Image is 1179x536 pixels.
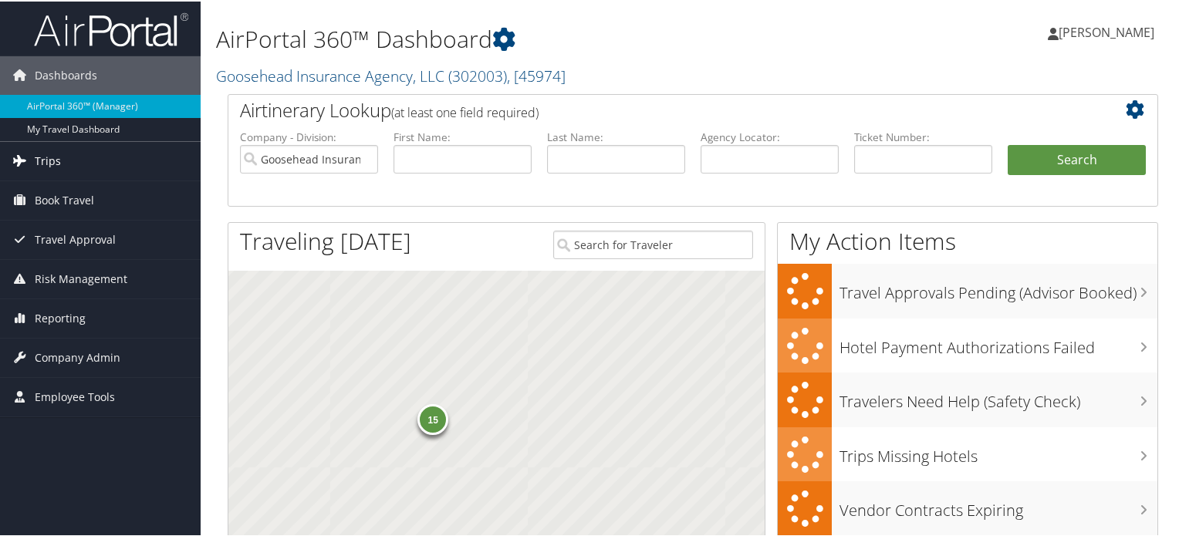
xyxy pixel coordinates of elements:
[35,219,116,258] span: Travel Approval
[240,128,378,143] label: Company - Division:
[448,64,507,85] span: ( 302003 )
[1008,143,1146,174] button: Search
[507,64,566,85] span: , [ 45974 ]
[35,337,120,376] span: Company Admin
[839,437,1157,466] h3: Trips Missing Hotels
[839,328,1157,357] h3: Hotel Payment Authorizations Failed
[34,10,188,46] img: airportal-logo.png
[778,317,1157,372] a: Hotel Payment Authorizations Failed
[391,103,539,120] span: (at least one field required)
[778,371,1157,426] a: Travelers Need Help (Safety Check)
[35,258,127,297] span: Risk Management
[216,22,852,54] h1: AirPortal 360™ Dashboard
[35,55,97,93] span: Dashboards
[240,96,1069,122] h2: Airtinerary Lookup
[1048,8,1170,54] a: [PERSON_NAME]
[839,273,1157,302] h3: Travel Approvals Pending (Advisor Booked)
[417,403,448,433] div: 15
[394,128,532,143] label: First Name:
[35,140,61,179] span: Trips
[778,262,1157,317] a: Travel Approvals Pending (Advisor Booked)
[35,180,94,218] span: Book Travel
[35,298,86,336] span: Reporting
[547,128,685,143] label: Last Name:
[778,224,1157,256] h1: My Action Items
[553,229,754,258] input: Search for Traveler
[854,128,992,143] label: Ticket Number:
[778,426,1157,480] a: Trips Missing Hotels
[701,128,839,143] label: Agency Locator:
[778,480,1157,534] a: Vendor Contracts Expiring
[1059,22,1154,39] span: [PERSON_NAME]
[839,490,1157,520] h3: Vendor Contracts Expiring
[35,376,115,415] span: Employee Tools
[240,224,411,256] h1: Traveling [DATE]
[839,382,1157,411] h3: Travelers Need Help (Safety Check)
[216,64,566,85] a: Goosehead Insurance Agency, LLC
